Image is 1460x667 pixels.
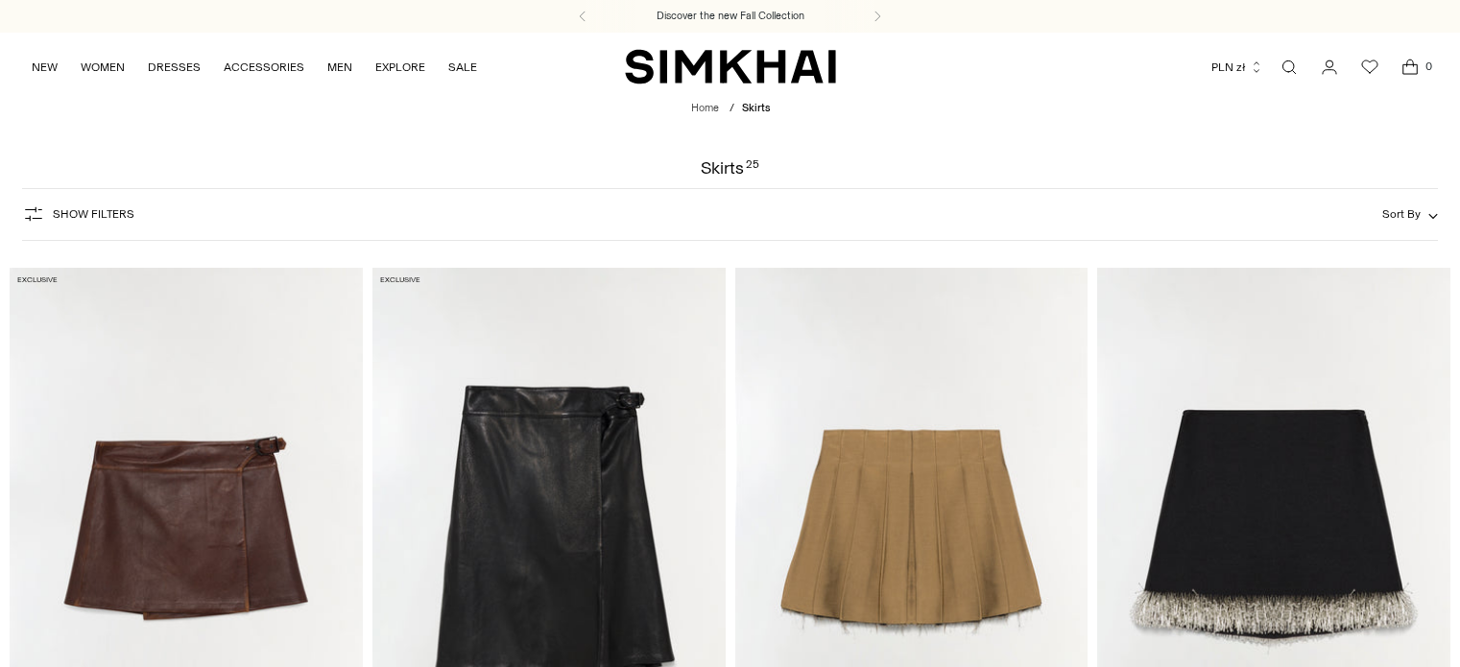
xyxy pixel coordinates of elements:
[691,102,719,114] a: Home
[657,9,804,24] a: Discover the new Fall Collection
[1310,48,1349,86] a: Go to the account page
[327,46,352,88] a: MEN
[691,101,770,117] nav: breadcrumbs
[746,159,759,177] div: 25
[148,46,201,88] a: DRESSES
[1270,48,1308,86] a: Open search modal
[32,46,58,88] a: NEW
[1382,203,1438,225] button: Sort By
[53,207,134,221] span: Show Filters
[1391,48,1429,86] a: Open cart modal
[730,101,734,117] div: /
[375,46,425,88] a: EXPLORE
[22,199,134,229] button: Show Filters
[224,46,304,88] a: ACCESSORIES
[1351,48,1389,86] a: Wishlist
[81,46,125,88] a: WOMEN
[701,159,758,177] h1: Skirts
[625,48,836,85] a: SIMKHAI
[1382,207,1421,221] span: Sort By
[1420,58,1437,75] span: 0
[448,46,477,88] a: SALE
[1211,46,1263,88] button: PLN zł
[742,102,770,114] span: Skirts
